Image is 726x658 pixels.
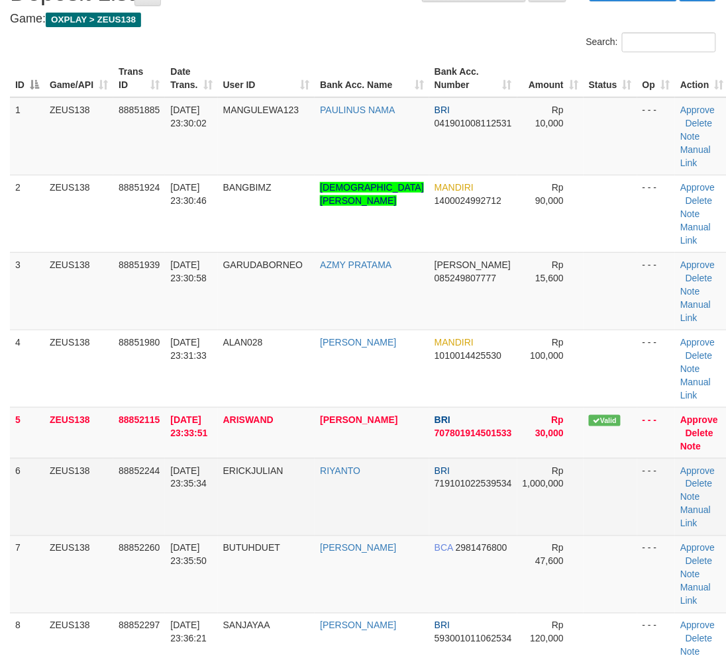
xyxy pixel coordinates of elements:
[680,222,711,246] a: Manual Link
[686,273,712,283] a: Delete
[170,182,207,206] span: [DATE] 23:30:46
[680,505,711,529] a: Manual Link
[686,634,712,644] a: Delete
[686,479,712,489] a: Delete
[119,105,160,115] span: 88851885
[680,569,700,580] a: Note
[44,97,113,175] td: ZEUS138
[170,465,207,489] span: [DATE] 23:35:34
[320,414,397,425] a: [PERSON_NAME]
[686,118,712,128] a: Delete
[10,330,44,407] td: 4
[435,350,501,361] span: Copy 1010014425530 to clipboard
[686,428,713,438] a: Delete
[637,97,675,175] td: - - -
[435,634,512,644] span: Copy 593001011062534 to clipboard
[223,182,272,193] span: BANGBIMZ
[223,259,303,270] span: GARUDABORNEO
[584,60,637,97] th: Status: activate to sort column ascending
[320,620,396,631] a: [PERSON_NAME]
[170,620,207,644] span: [DATE] 23:36:21
[44,536,113,613] td: ZEUS138
[165,60,217,97] th: Date Trans.: activate to sort column ascending
[44,330,113,407] td: ZEUS138
[320,543,396,553] a: [PERSON_NAME]
[10,458,44,536] td: 6
[535,105,564,128] span: Rp 10,000
[44,175,113,252] td: ZEUS138
[320,465,360,476] a: RIYANTO
[10,407,44,458] td: 5
[218,60,315,97] th: User ID: activate to sort column ascending
[429,60,517,97] th: Bank Acc. Number: activate to sort column ascending
[44,60,113,97] th: Game/API: activate to sort column ascending
[435,428,512,438] span: Copy 707801914501533 to clipboard
[680,583,711,606] a: Manual Link
[680,286,700,297] a: Note
[223,337,263,348] span: ALAN028
[119,620,160,631] span: 88852297
[622,32,716,52] input: Search:
[170,414,207,438] span: [DATE] 23:33:51
[637,330,675,407] td: - - -
[223,543,280,553] span: BUTUHDUET
[10,536,44,613] td: 7
[119,543,160,553] span: 88852260
[589,415,621,426] span: Valid transaction
[523,465,564,489] span: Rp 1,000,000
[586,32,716,52] label: Search:
[435,105,450,115] span: BRI
[320,337,396,348] a: [PERSON_NAME]
[320,259,391,270] a: AZMY PRATAMA
[535,182,564,206] span: Rp 90,000
[637,407,675,458] td: - - -
[637,60,675,97] th: Op: activate to sort column ascending
[435,118,512,128] span: Copy 041901008112531 to clipboard
[535,259,564,283] span: Rp 15,600
[435,414,450,425] span: BRI
[680,131,700,142] a: Note
[686,350,712,361] a: Delete
[435,273,496,283] span: Copy 085249807777 to clipboard
[680,543,715,553] a: Approve
[223,414,274,425] span: ARISWAND
[113,60,165,97] th: Trans ID: activate to sort column ascending
[680,647,700,657] a: Note
[680,620,715,631] a: Approve
[10,13,716,26] h4: Game:
[680,377,711,400] a: Manual Link
[680,299,711,323] a: Manual Link
[637,536,675,613] td: - - -
[530,620,564,644] span: Rp 120,000
[517,60,584,97] th: Amount: activate to sort column ascending
[680,182,715,193] a: Approve
[456,543,507,553] span: Copy 2981476800 to clipboard
[530,337,564,361] span: Rp 100,000
[435,195,501,206] span: Copy 1400024992712 to clipboard
[315,60,429,97] th: Bank Acc. Name: activate to sort column ascending
[435,465,450,476] span: BRI
[44,252,113,330] td: ZEUS138
[535,543,564,567] span: Rp 47,600
[119,182,160,193] span: 88851924
[435,182,474,193] span: MANDIRI
[320,182,424,206] a: [DEMOGRAPHIC_DATA][PERSON_NAME]
[46,13,141,27] span: OXPLAY > ZEUS138
[10,175,44,252] td: 2
[686,556,712,567] a: Delete
[435,543,453,553] span: BCA
[435,479,512,489] span: Copy 719101022539534 to clipboard
[10,252,44,330] td: 3
[320,105,395,115] a: PAULINUS NAMA
[435,620,450,631] span: BRI
[223,620,270,631] span: SANJAYAA
[435,337,474,348] span: MANDIRI
[10,97,44,175] td: 1
[637,175,675,252] td: - - -
[680,492,700,502] a: Note
[637,252,675,330] td: - - -
[680,259,715,270] a: Approve
[44,458,113,536] td: ZEUS138
[119,414,160,425] span: 88852115
[680,144,711,168] a: Manual Link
